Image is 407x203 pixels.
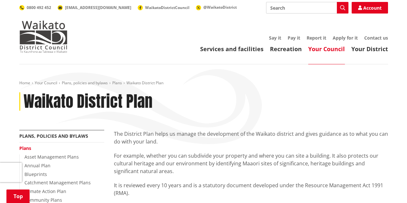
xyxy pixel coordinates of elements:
span: [EMAIL_ADDRESS][DOMAIN_NAME] [65,5,131,10]
a: Pay it [288,35,300,41]
a: Plans, policies and bylaws [19,133,88,139]
p: It is reviewed every 10 years and is a statutory document developed under the Resource Management... [114,181,388,197]
a: Your Council [308,45,345,53]
a: [EMAIL_ADDRESS][DOMAIN_NAME] [58,5,131,10]
a: Say it [269,35,281,41]
a: Contact us [364,35,388,41]
span: Waikato District Plan [126,80,163,86]
a: Home [19,80,30,86]
span: @WaikatoDistrict [203,5,237,10]
a: Your District [351,45,388,53]
a: Top [6,189,30,203]
a: Account [352,2,388,14]
a: Report it [307,35,326,41]
p: For example, whether you can subdivide your property and where you can site a building. It also p... [114,152,388,175]
span: 0800 492 452 [27,5,51,10]
a: Asset Management Plans [24,154,79,160]
a: @WaikatoDistrict [196,5,237,10]
a: 0800 492 452 [19,5,51,10]
nav: breadcrumb [19,80,388,86]
a: Recreation [270,45,302,53]
a: Plans [112,80,122,86]
h1: Waikato District Plan [23,92,153,111]
a: Services and facilities [200,45,264,53]
a: Your Council [35,80,57,86]
a: Climate Action Plan [24,188,66,194]
a: Catchment Management Plans [24,180,91,186]
a: Apply for it [333,35,358,41]
a: Plans [19,145,31,151]
a: Plans, policies and bylaws [62,80,108,86]
input: Search input [266,2,348,14]
img: Waikato District Council - Te Kaunihera aa Takiwaa o Waikato [19,21,68,53]
a: WaikatoDistrictCouncil [138,5,190,10]
a: Annual Plan [24,162,51,169]
a: Community Plans [24,197,62,203]
a: Blueprints [24,171,47,177]
p: The District Plan helps us manage the development of the Waikato district and gives guidance as t... [114,130,388,145]
span: WaikatoDistrictCouncil [145,5,190,10]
